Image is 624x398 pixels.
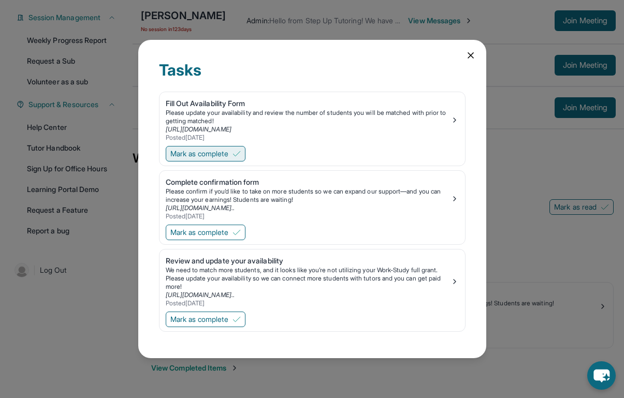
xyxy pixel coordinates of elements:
[166,225,245,240] button: Mark as complete
[159,171,465,223] a: Complete confirmation formPlease confirm if you’d like to take on more students so we can expand ...
[159,249,465,309] a: Review and update your availabilityWe need to match more students, and it looks like you’re not u...
[166,212,451,220] div: Posted [DATE]
[166,177,451,187] div: Complete confirmation form
[170,227,228,238] span: Mark as complete
[166,187,451,204] div: Please confirm if you’d like to take on more students so we can expand our support—and you can in...
[166,312,245,327] button: Mark as complete
[159,92,465,144] a: Fill Out Availability FormPlease update your availability and review the number of students you w...
[166,291,235,299] a: [URL][DOMAIN_NAME]..
[166,109,451,125] div: Please update your availability and review the number of students you will be matched with prior ...
[233,150,241,158] img: Mark as complete
[587,361,616,390] button: chat-button
[166,266,451,291] div: We need to match more students, and it looks like you’re not utilizing your Work-Study full grant...
[170,149,228,159] span: Mark as complete
[166,299,451,307] div: Posted [DATE]
[233,228,241,237] img: Mark as complete
[166,134,451,142] div: Posted [DATE]
[159,61,466,92] div: Tasks
[170,314,228,325] span: Mark as complete
[166,146,245,161] button: Mark as complete
[166,98,451,109] div: Fill Out Availability Form
[166,256,451,266] div: Review and update your availability
[233,315,241,323] img: Mark as complete
[166,125,231,133] a: [URL][DOMAIN_NAME]
[166,204,235,212] a: [URL][DOMAIN_NAME]..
